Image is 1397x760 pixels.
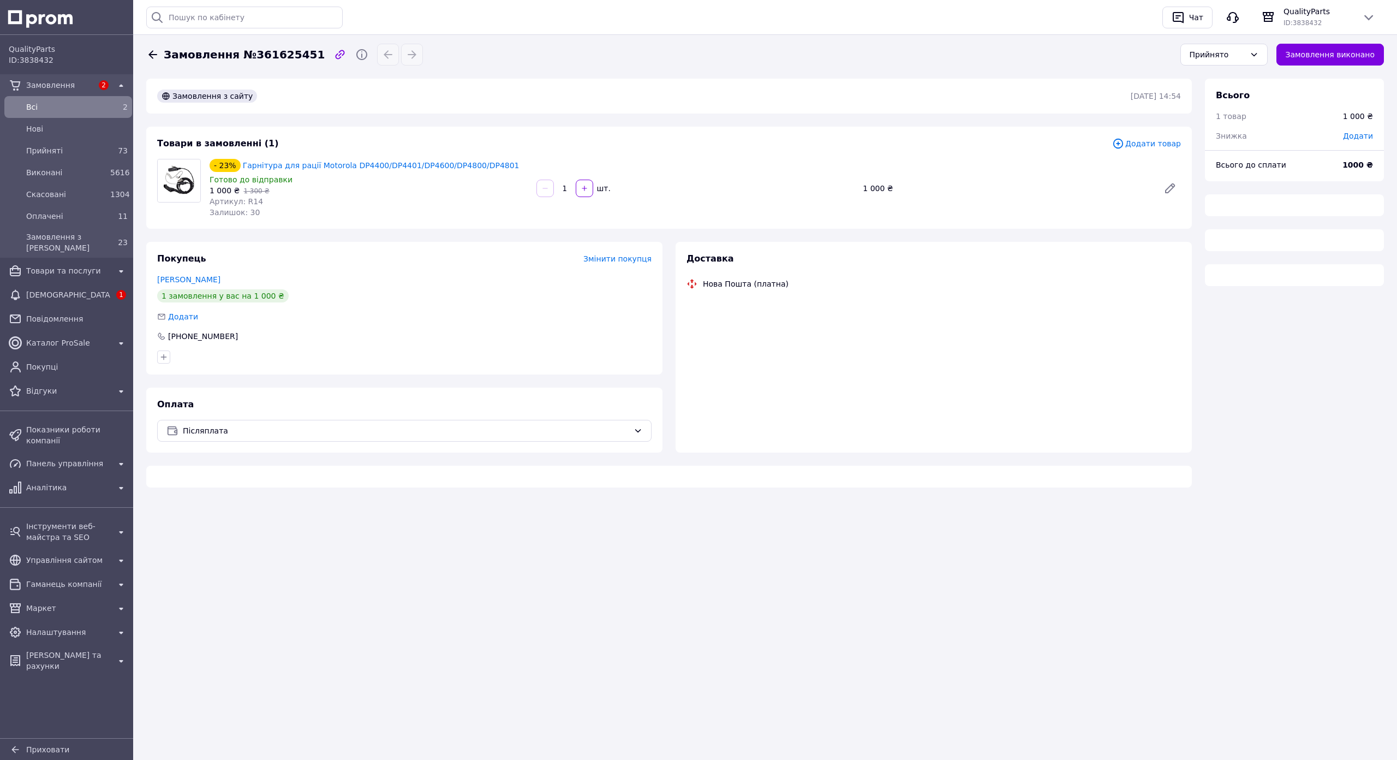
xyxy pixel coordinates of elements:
span: Додати [1343,132,1373,140]
span: Змінити покупця [583,254,652,263]
span: 73 [118,146,128,155]
span: Замовлення №361625451 [164,47,325,63]
span: Доставка [686,253,734,264]
span: Товари та послуги [26,265,110,276]
span: 1304 [110,190,130,199]
span: ID: 3838432 [1283,19,1322,27]
span: Додати [168,312,198,321]
div: 1 000 ₴ [858,181,1155,196]
input: Пошук по кабінету [146,7,343,28]
span: Нові [26,123,128,134]
span: Показники роботи компанії [26,424,128,446]
span: Панель управління [26,458,110,469]
span: Виконані [26,167,106,178]
div: Замовлення з сайту [157,90,257,103]
div: Чат [1187,9,1205,26]
span: Всього до сплати [1216,161,1286,169]
span: Товари в замовленні (1) [157,138,279,149]
span: Каталог ProSale [26,337,110,348]
span: QualityParts [9,44,128,55]
b: 1000 ₴ [1342,161,1373,169]
div: шт. [594,183,612,194]
span: Оплата [157,399,194,409]
span: 2 [99,80,109,90]
div: [PHONE_NUMBER] [167,331,239,342]
button: Замовлення виконано [1276,44,1384,66]
span: [PERSON_NAME] та рахунки [26,650,110,672]
span: Маркет [26,603,110,614]
span: Замовлення [26,80,93,91]
span: Всi [26,102,106,112]
span: Замовлення з [PERSON_NAME] [26,231,106,253]
span: Аналітика [26,482,110,493]
div: Нова Пошта (платна) [700,278,791,289]
span: 2 [123,103,128,111]
span: Інструменти веб-майстра та SEO [26,521,110,543]
div: 1 000 ₴ [1343,111,1373,122]
span: Залишок: 30 [210,208,260,217]
div: 1 замовлення у вас на 1 000 ₴ [157,289,289,302]
span: 1 [116,290,126,300]
span: Повідомлення [26,313,128,324]
a: Гарнітура для рації Motorola DP4400/DP4401/DP4600/DP4800/DP4801 [243,161,520,170]
span: Гаманець компанії [26,579,110,590]
span: Готово до відправки [210,175,292,184]
time: [DATE] 14:54 [1131,92,1181,100]
span: Артикул: R14 [210,197,263,206]
span: Знижка [1216,132,1247,140]
span: Скасовані [26,189,106,200]
span: Приховати [26,745,69,754]
span: Налаштування [26,627,110,638]
span: 11 [118,212,128,221]
span: Покупці [26,361,128,372]
span: 1 товар [1216,112,1246,121]
span: 23 [118,238,128,247]
span: ID: 3838432 [9,56,53,64]
a: [PERSON_NAME] [157,275,220,284]
span: Відгуки [26,385,110,396]
div: - 23% [210,159,241,172]
img: Гарнітура для рації Motorola DP4400/DP4401/DP4600/DP4800/DP4801 [158,159,200,202]
span: 1 300 ₴ [243,187,269,195]
div: Прийнято [1190,49,1245,61]
button: Чат [1162,7,1213,28]
span: Управління сайтом [26,555,110,566]
span: Оплачені [26,211,106,222]
span: QualityParts [1283,6,1353,17]
span: Післяплата [183,425,629,437]
span: [DEMOGRAPHIC_DATA] [26,289,110,300]
span: 1 000 ₴ [210,186,240,195]
span: Додати товар [1112,138,1181,150]
span: Прийняті [26,145,106,156]
span: Покупець [157,253,206,264]
span: 5616 [110,168,130,177]
a: Редагувати [1159,177,1181,199]
span: Всього [1216,90,1250,100]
